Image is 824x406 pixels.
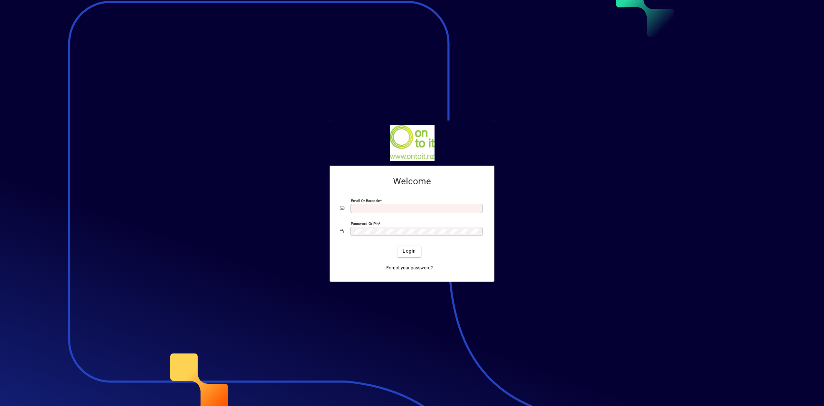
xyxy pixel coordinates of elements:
[351,221,379,226] mat-label: Password or Pin
[340,176,484,187] h2: Welcome
[384,262,435,274] a: Forgot your password?
[351,198,380,203] mat-label: Email or Barcode
[386,265,433,271] span: Forgot your password?
[403,248,416,255] span: Login
[398,246,421,257] button: Login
